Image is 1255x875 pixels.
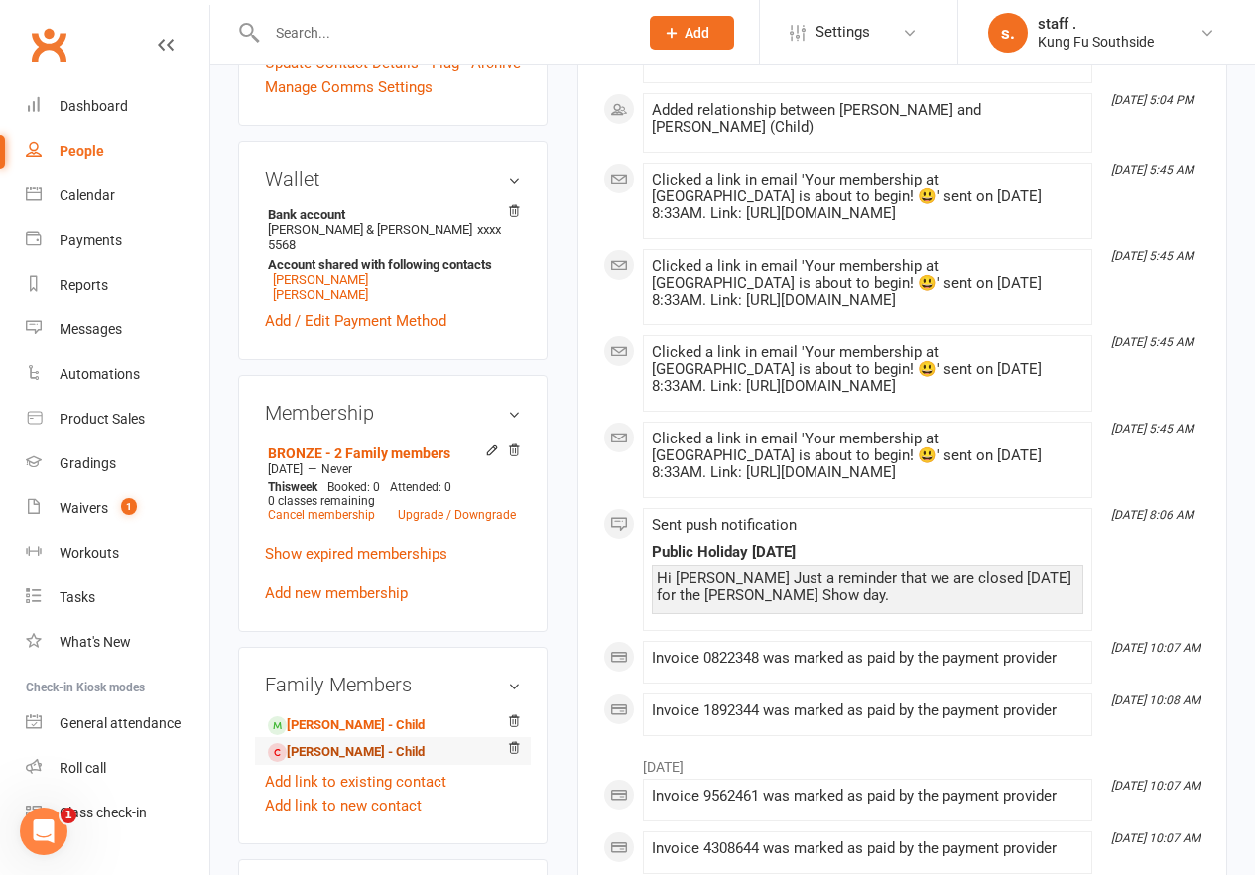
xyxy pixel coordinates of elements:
[26,486,209,531] a: Waivers 1
[268,742,425,763] a: [PERSON_NAME] - Child
[60,321,122,337] div: Messages
[26,263,209,308] a: Reports
[61,808,76,823] span: 1
[268,480,291,494] span: This
[60,98,128,114] div: Dashboard
[273,287,368,302] a: [PERSON_NAME]
[652,788,1083,805] div: Invoice 9562461 was marked as paid by the payment provider
[652,258,1083,309] div: Clicked a link in email 'Your membership at [GEOGRAPHIC_DATA] is about to begin! 😃' sent on [DATE...
[321,462,352,476] span: Never
[1111,93,1193,107] i: [DATE] 5:04 PM
[26,84,209,129] a: Dashboard
[60,500,108,516] div: Waivers
[652,650,1083,667] div: Invoice 0822348 was marked as paid by the payment provider
[603,746,1201,778] li: [DATE]
[652,544,1083,561] div: Public Holiday [DATE]
[261,19,625,47] input: Search...
[121,498,137,515] span: 1
[273,272,368,287] a: [PERSON_NAME]
[265,402,521,424] h3: Membership
[26,746,209,791] a: Roll call
[60,760,106,776] div: Roll call
[26,397,209,441] a: Product Sales
[26,352,209,397] a: Automations
[1111,163,1193,177] i: [DATE] 5:45 AM
[268,508,375,522] a: Cancel membership
[268,494,375,508] span: 0 classes remaining
[263,461,521,477] div: —
[652,702,1083,719] div: Invoice 1892344 was marked as paid by the payment provider
[1111,641,1200,655] i: [DATE] 10:07 AM
[26,218,209,263] a: Payments
[20,808,67,855] iframe: Intercom live chat
[1111,249,1193,263] i: [DATE] 5:45 AM
[60,455,116,471] div: Gradings
[268,207,511,222] strong: Bank account
[26,791,209,835] a: Class kiosk mode
[398,508,516,522] a: Upgrade / Downgrade
[1111,779,1200,793] i: [DATE] 10:07 AM
[268,715,425,736] a: [PERSON_NAME] - Child
[26,531,209,575] a: Workouts
[1038,15,1154,33] div: staff .
[816,10,870,55] span: Settings
[60,411,145,427] div: Product Sales
[60,805,147,820] div: Class check-in
[685,25,709,41] span: Add
[265,310,446,333] a: Add / Edit Payment Method
[265,168,521,189] h3: Wallet
[1111,335,1193,349] i: [DATE] 5:45 AM
[26,129,209,174] a: People
[265,794,422,817] a: Add link to new contact
[1111,422,1193,436] i: [DATE] 5:45 AM
[265,545,447,562] a: Show expired memberships
[652,431,1083,481] div: Clicked a link in email 'Your membership at [GEOGRAPHIC_DATA] is about to begin! 😃' sent on [DATE...
[652,102,1083,136] div: Added relationship between [PERSON_NAME] and [PERSON_NAME] (Child)
[60,366,140,382] div: Automations
[265,75,433,99] a: Manage Comms Settings
[60,277,108,293] div: Reports
[268,257,511,272] strong: Account shared with following contacts
[26,701,209,746] a: General attendance kiosk mode
[60,589,95,605] div: Tasks
[60,187,115,203] div: Calendar
[652,516,797,534] span: Sent push notification
[60,545,119,561] div: Workouts
[263,480,322,494] div: week
[652,344,1083,395] div: Clicked a link in email 'Your membership at [GEOGRAPHIC_DATA] is about to begin! 😃' sent on [DATE...
[60,634,131,650] div: What's New
[652,172,1083,222] div: Clicked a link in email 'Your membership at [GEOGRAPHIC_DATA] is about to begin! 😃' sent on [DATE...
[60,143,104,159] div: People
[265,674,521,695] h3: Family Members
[657,570,1078,604] div: Hi [PERSON_NAME] Just a reminder that we are closed [DATE] for the [PERSON_NAME] Show day.
[26,575,209,620] a: Tasks
[988,13,1028,53] div: s.
[1038,33,1154,51] div: Kung Fu Southside
[1111,508,1193,522] i: [DATE] 8:06 AM
[265,204,521,305] li: [PERSON_NAME] & [PERSON_NAME]
[26,174,209,218] a: Calendar
[327,480,380,494] span: Booked: 0
[650,16,734,50] button: Add
[60,715,181,731] div: General attendance
[24,20,73,69] a: Clubworx
[268,445,450,461] a: BRONZE - 2 Family members
[60,232,122,248] div: Payments
[390,480,451,494] span: Attended: 0
[268,222,501,252] span: xxxx 5568
[265,584,408,602] a: Add new membership
[1111,693,1200,707] i: [DATE] 10:08 AM
[26,308,209,352] a: Messages
[26,441,209,486] a: Gradings
[26,620,209,665] a: What's New
[1111,831,1200,845] i: [DATE] 10:07 AM
[268,462,303,476] span: [DATE]
[652,840,1083,857] div: Invoice 4308644 was marked as paid by the payment provider
[265,770,446,794] a: Add link to existing contact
